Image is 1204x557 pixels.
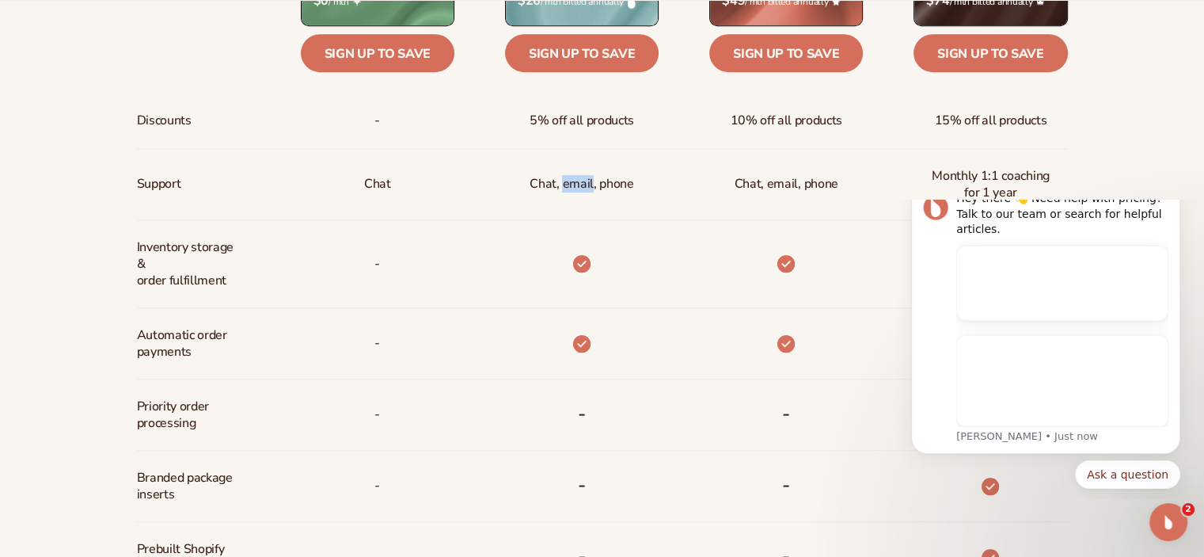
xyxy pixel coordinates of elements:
[578,472,586,498] b: -
[935,106,1047,135] span: 15% off all products
[137,106,192,135] span: Discounts
[374,329,380,358] span: -
[374,400,380,429] span: -
[137,170,181,199] span: Support
[913,34,1067,72] a: Sign up to save
[782,401,790,426] b: -
[782,472,790,498] b: -
[301,34,454,72] a: Sign up to save
[24,261,293,289] div: Quick reply options
[374,250,380,279] p: -
[887,200,1204,498] iframe: Intercom notifications message
[926,162,1054,208] span: Monthly 1:1 coaching for 1 year
[1149,503,1187,541] iframe: Intercom live chat
[137,392,242,438] span: Priority order processing
[374,106,380,135] span: -
[188,261,293,289] button: Quick reply: Ask a question
[364,170,391,199] p: Chat
[530,170,633,199] p: Chat, email, phone
[730,106,842,135] span: 10% off all products
[137,233,242,295] span: Inventory storage & order fulfillment
[69,230,281,244] p: Message from Lee, sent Just now
[1182,503,1195,516] span: 2
[137,321,242,367] span: Automatic order payments
[735,170,838,199] span: Chat, email, phone
[374,471,380,501] span: -
[505,34,659,72] a: Sign up to save
[137,464,242,509] span: Branded package inserts
[709,34,863,72] a: Sign up to save
[578,401,586,426] b: -
[530,106,634,135] span: 5% off all products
